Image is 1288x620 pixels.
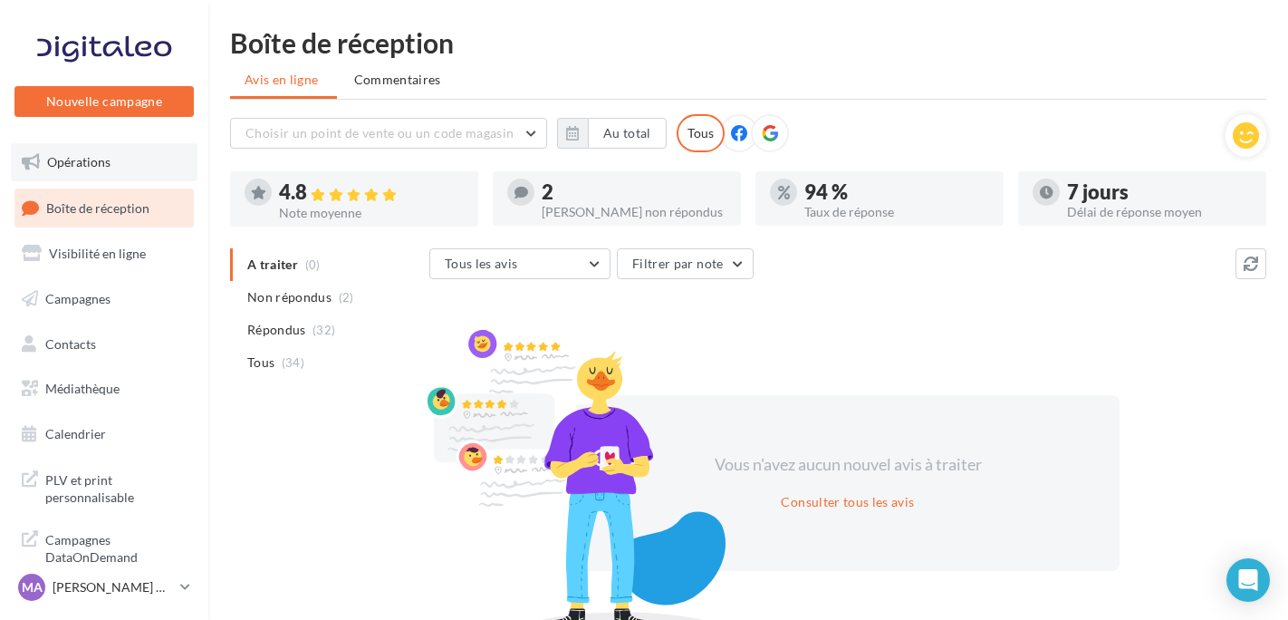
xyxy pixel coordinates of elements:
[45,426,106,441] span: Calendrier
[45,468,187,507] span: PLV et print personnalisable
[53,578,173,596] p: [PERSON_NAME] CANALES
[339,290,354,305] span: (2)
[11,460,197,514] a: PLV et print personnalisable
[230,29,1266,56] div: Boîte de réception
[11,370,197,408] a: Médiathèque
[11,520,197,574] a: Campagnes DataOnDemand
[1067,206,1252,218] div: Délai de réponse moyen
[282,355,304,370] span: (34)
[279,207,464,219] div: Note moyenne
[804,206,989,218] div: Taux de réponse
[14,570,194,605] a: MA [PERSON_NAME] CANALES
[279,182,464,203] div: 4.8
[22,578,43,596] span: MA
[557,118,667,149] button: Au total
[312,323,335,337] span: (32)
[692,453,1004,477] div: Vous n'avez aucun nouvel avis à traiter
[45,381,120,396] span: Médiathèque
[230,118,547,149] button: Choisir un point de vente ou un code magasin
[45,528,187,567] span: Campagnes DataOnDemand
[542,182,726,202] div: 2
[588,118,667,149] button: Au total
[11,415,197,453] a: Calendrier
[247,321,306,339] span: Répondus
[1067,182,1252,202] div: 7 jours
[677,114,725,152] div: Tous
[11,235,197,273] a: Visibilité en ligne
[11,189,197,228] a: Boîte de réception
[11,325,197,363] a: Contacts
[542,206,726,218] div: [PERSON_NAME] non répondus
[617,248,754,279] button: Filtrer par note
[247,288,332,306] span: Non répondus
[804,182,989,202] div: 94 %
[46,199,149,215] span: Boîte de réception
[247,354,274,372] span: Tous
[774,491,921,513] button: Consulter tous les avis
[47,154,111,170] span: Opérations
[445,256,518,271] span: Tous les avis
[45,291,111,306] span: Campagnes
[49,246,146,261] span: Visibilité en ligne
[1226,558,1270,602] div: Open Intercom Messenger
[14,86,194,117] button: Nouvelle campagne
[11,280,197,318] a: Campagnes
[429,248,610,279] button: Tous les avis
[11,143,197,181] a: Opérations
[354,72,441,87] span: Commentaires
[245,125,514,140] span: Choisir un point de vente ou un code magasin
[45,335,96,351] span: Contacts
